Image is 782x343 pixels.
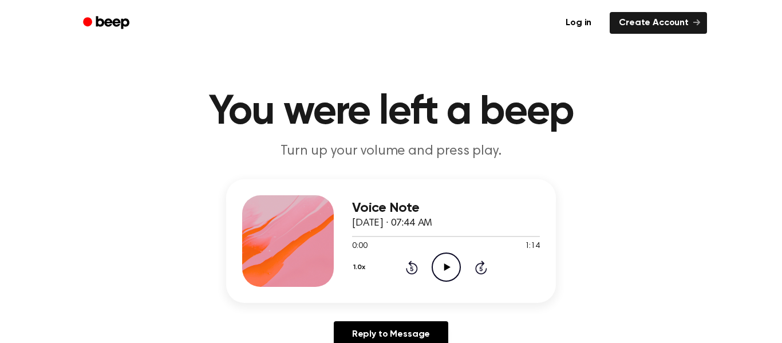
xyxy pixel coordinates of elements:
h3: Voice Note [352,200,540,216]
p: Turn up your volume and press play. [171,142,611,161]
a: Log in [554,10,603,36]
span: 0:00 [352,241,367,253]
button: 1.0x [352,258,369,277]
span: [DATE] · 07:44 AM [352,218,432,228]
a: Create Account [610,12,707,34]
a: Beep [75,12,140,34]
span: 1:14 [525,241,540,253]
h1: You were left a beep [98,92,684,133]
